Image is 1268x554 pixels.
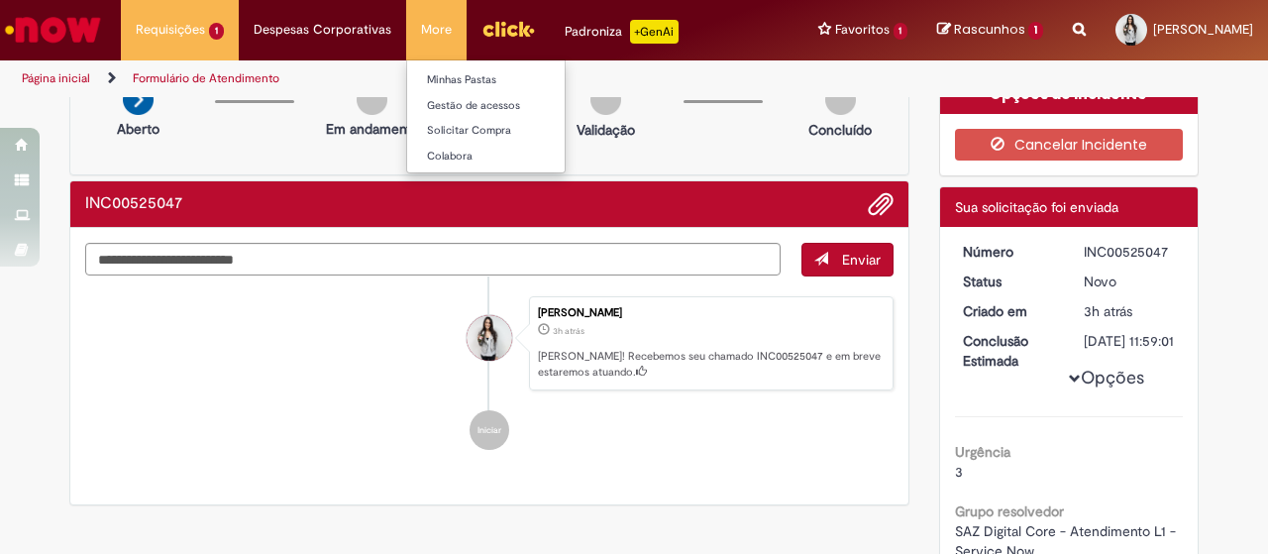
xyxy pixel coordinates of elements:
[1028,22,1043,40] span: 1
[407,95,625,117] a: Gestão de acessos
[948,331,1070,371] dt: Conclusão Estimada
[15,60,830,97] ul: Trilhas de página
[553,325,584,337] span: 3h atrás
[2,10,104,50] img: ServiceNow
[937,21,1043,40] a: Rascunhos
[467,315,512,361] div: Nicole Raia Euzebio
[407,146,625,167] a: Colabora
[1084,331,1176,351] div: [DATE] 11:59:01
[835,20,890,40] span: Favoritos
[955,463,963,481] span: 3
[85,195,182,213] h2: INC00525047 Histórico de tíquete
[801,243,894,277] button: Enviar
[1084,302,1132,320] time: 29/09/2025 10:59:01
[357,84,387,115] img: img-circle-grey.png
[407,120,625,142] a: Solicitar Compra
[955,198,1118,216] span: Sua solicitação foi enviada
[948,242,1070,262] dt: Número
[590,84,621,115] img: img-circle-grey.png
[123,84,154,115] img: arrow-next.png
[136,20,205,40] span: Requisições
[955,443,1010,461] b: Urgência
[948,301,1070,321] dt: Criado em
[948,272,1070,291] dt: Status
[209,23,224,40] span: 1
[481,14,535,44] img: click_logo_yellow_360x200.png
[825,84,856,115] img: img-circle-grey.png
[842,251,881,269] span: Enviar
[868,191,894,217] button: Adicionar anexos
[117,119,159,139] p: Aberto
[254,20,391,40] span: Despesas Corporativas
[954,20,1025,39] span: Rascunhos
[1084,242,1176,262] div: INC00525047
[85,296,894,391] li: Nicole Raia Euzebio
[406,59,566,173] ul: More
[894,23,908,40] span: 1
[1084,302,1132,320] span: 3h atrás
[553,325,584,337] time: 29/09/2025 10:59:01
[133,70,279,86] a: Formulário de Atendimento
[326,119,419,139] p: Em andamento
[630,20,679,44] p: +GenAi
[577,120,635,140] p: Validação
[407,69,625,91] a: Minhas Pastas
[955,502,1064,520] b: Grupo resolvedor
[22,70,90,86] a: Página inicial
[538,349,883,380] p: [PERSON_NAME]! Recebemos seu chamado INC00525047 e em breve estaremos atuando.
[808,120,872,140] p: Concluído
[1084,301,1176,321] div: 29/09/2025 10:59:01
[85,243,781,276] textarea: Digite sua mensagem aqui...
[85,277,894,471] ul: Histórico de tíquete
[565,20,679,44] div: Padroniza
[1153,21,1253,38] span: [PERSON_NAME]
[955,129,1184,161] button: Cancelar Incidente
[421,20,452,40] span: More
[538,307,883,319] div: [PERSON_NAME]
[1084,272,1176,291] div: Novo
